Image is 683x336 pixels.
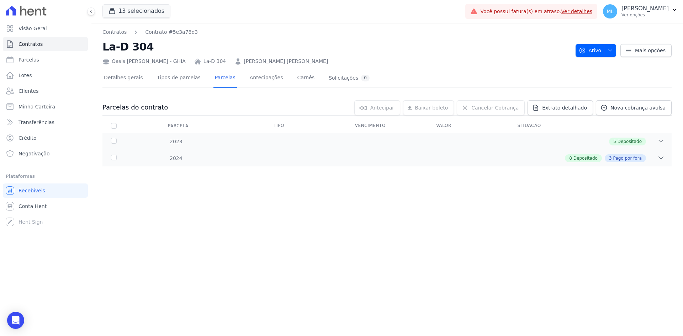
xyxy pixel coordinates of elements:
span: Mais opções [635,47,666,54]
a: Negativação [3,146,88,161]
button: ML [PERSON_NAME] Ver opções [597,1,683,21]
span: ML [607,9,614,14]
a: Parcelas [213,69,237,88]
a: Nova cobrança avulsa [596,100,672,115]
span: Minha Carteira [18,103,55,110]
nav: Breadcrumb [102,28,198,36]
span: Você possui fatura(s) em atraso. [480,8,592,15]
span: Nova cobrança avulsa [610,104,666,111]
a: Recebíveis [3,183,88,198]
a: Clientes [3,84,88,98]
span: Extrato detalhado [542,104,587,111]
div: 0 [361,75,370,81]
a: Mais opções [620,44,672,57]
span: Recebíveis [18,187,45,194]
a: Carnês [296,69,316,88]
a: Minha Carteira [3,100,88,114]
a: La-D 304 [203,58,226,65]
p: Ver opções [621,12,669,18]
div: Oasis [PERSON_NAME] - GHIA [102,58,186,65]
span: Clientes [18,87,38,95]
span: Pago por fora [613,155,642,161]
span: Negativação [18,150,50,157]
th: Situação [509,118,591,133]
th: Vencimento [346,118,428,133]
a: [PERSON_NAME] [PERSON_NAME] [244,58,328,65]
th: Tipo [265,118,346,133]
a: Parcelas [3,53,88,67]
a: Tipos de parcelas [156,69,202,88]
a: Lotes [3,68,88,82]
span: Depositado [618,138,642,145]
a: Detalhes gerais [102,69,144,88]
div: Open Intercom Messenger [7,312,24,329]
a: Visão Geral [3,21,88,36]
span: Visão Geral [18,25,47,32]
span: Lotes [18,72,32,79]
h2: La-D 304 [102,39,570,55]
div: Solicitações [329,75,370,81]
a: Extrato detalhado [528,100,593,115]
a: Contrato #5e3a78d3 [145,28,198,36]
a: Contratos [102,28,127,36]
a: Crédito [3,131,88,145]
button: 13 selecionados [102,4,170,18]
span: 3 [609,155,612,161]
div: Plataformas [6,172,85,181]
span: Parcelas [18,56,39,63]
p: [PERSON_NAME] [621,5,669,12]
th: Valor [428,118,509,133]
a: Ver detalhes [561,9,593,14]
a: Antecipações [248,69,285,88]
a: Solicitações0 [327,69,371,88]
span: Conta Hent [18,203,47,210]
nav: Breadcrumb [102,28,570,36]
span: Crédito [18,134,37,142]
button: Ativo [576,44,616,57]
span: Ativo [579,44,602,57]
span: 8 [569,155,572,161]
h3: Parcelas do contrato [102,103,168,112]
span: 5 [613,138,616,145]
div: Parcela [159,119,197,133]
a: Contratos [3,37,88,51]
span: Transferências [18,119,54,126]
span: Contratos [18,41,43,48]
span: Depositado [573,155,598,161]
a: Conta Hent [3,199,88,213]
a: Transferências [3,115,88,129]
